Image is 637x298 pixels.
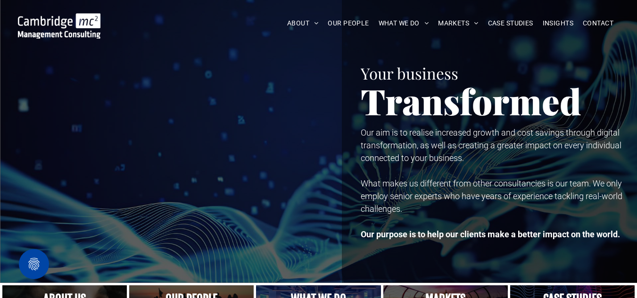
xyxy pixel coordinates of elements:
strong: Our purpose is to help our clients make a better impact on the world. [361,229,620,239]
span: What makes us different from other consultancies is our team. We only employ senior experts who h... [361,178,622,214]
span: Our aim is to realise increased growth and cost savings through digital transformation, as well a... [361,128,621,163]
span: Transformed [361,77,581,124]
span: Your business [361,63,458,83]
a: CASE STUDIES [483,16,538,31]
a: WHAT WE DO [374,16,434,31]
img: Go to Homepage [18,13,100,39]
a: INSIGHTS [538,16,578,31]
a: CONTACT [578,16,618,31]
a: OUR PEOPLE [323,16,373,31]
a: MARKETS [433,16,483,31]
a: ABOUT [282,16,323,31]
a: Your Business Transformed | Cambridge Management Consulting [18,15,100,24]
